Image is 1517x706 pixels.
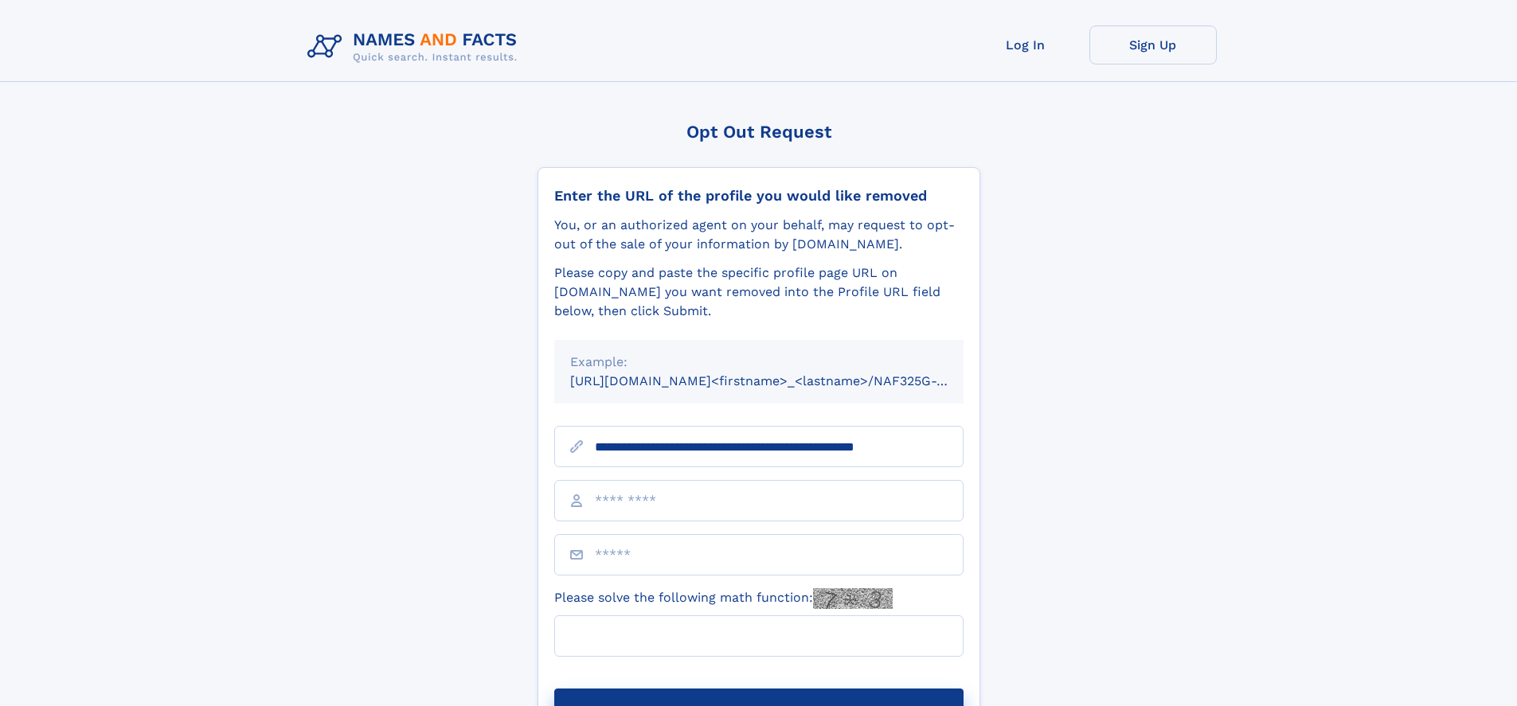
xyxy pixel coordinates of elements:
[554,187,964,205] div: Enter the URL of the profile you would like removed
[538,122,980,142] div: Opt Out Request
[570,353,948,372] div: Example:
[554,588,893,609] label: Please solve the following math function:
[554,263,964,321] div: Please copy and paste the specific profile page URL on [DOMAIN_NAME] you want removed into the Pr...
[301,25,530,68] img: Logo Names and Facts
[962,25,1089,64] a: Log In
[570,373,994,388] small: [URL][DOMAIN_NAME]<firstname>_<lastname>/NAF325G-xxxxxxxx
[554,216,964,254] div: You, or an authorized agent on your behalf, may request to opt-out of the sale of your informatio...
[1089,25,1217,64] a: Sign Up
